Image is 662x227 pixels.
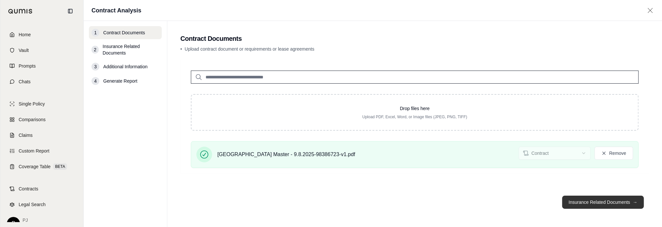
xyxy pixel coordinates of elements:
span: Vault [19,47,29,54]
span: PJ [23,217,75,223]
span: Legal Search [19,201,46,208]
span: Claims [19,132,33,138]
span: [GEOGRAPHIC_DATA] Master - 9.8.2025-98386723-v1.pdf [217,151,355,158]
span: Custom Report [19,148,49,154]
a: Coverage TableBETA [4,159,79,174]
a: Comparisons [4,112,79,127]
a: Home [4,27,79,42]
span: Chats [19,78,31,85]
span: Home [19,31,31,38]
button: Collapse sidebar [65,6,75,16]
span: Single Policy [19,101,45,107]
span: BETA [53,163,67,170]
h2: Contract Documents [180,34,649,43]
span: Coverage Table [19,163,51,170]
a: Prompts [4,59,79,73]
a: Custom Report [4,144,79,158]
span: • [180,46,182,52]
a: Vault [4,43,79,57]
a: Single Policy [4,97,79,111]
div: 3 [91,63,99,71]
span: Contract Documents [103,29,145,36]
div: 2 [91,46,99,54]
span: Insurance Related Documents [103,43,159,56]
div: 1 [91,29,99,37]
span: Additional Information [103,63,147,70]
button: Insurance Related Documents→ [562,196,644,209]
a: Claims [4,128,79,142]
span: Generate Report [103,78,137,84]
div: 4 [91,77,99,85]
h1: Contract Analysis [91,6,141,15]
a: Chats [4,74,79,89]
button: Remove [594,147,633,160]
a: Legal Search [4,197,79,212]
img: Qumis Logo [8,9,33,14]
span: Prompts [19,63,36,69]
p: Drop files here [202,105,627,112]
span: Comparisons [19,116,45,123]
p: Upload PDF, Excel, Word, or Image files (JPEG, PNG, TIFF) [202,114,627,120]
span: Upload contract document or requirements or lease agreements [185,46,314,52]
a: Contracts [4,182,79,196]
span: → [633,199,637,205]
span: Contracts [19,186,38,192]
